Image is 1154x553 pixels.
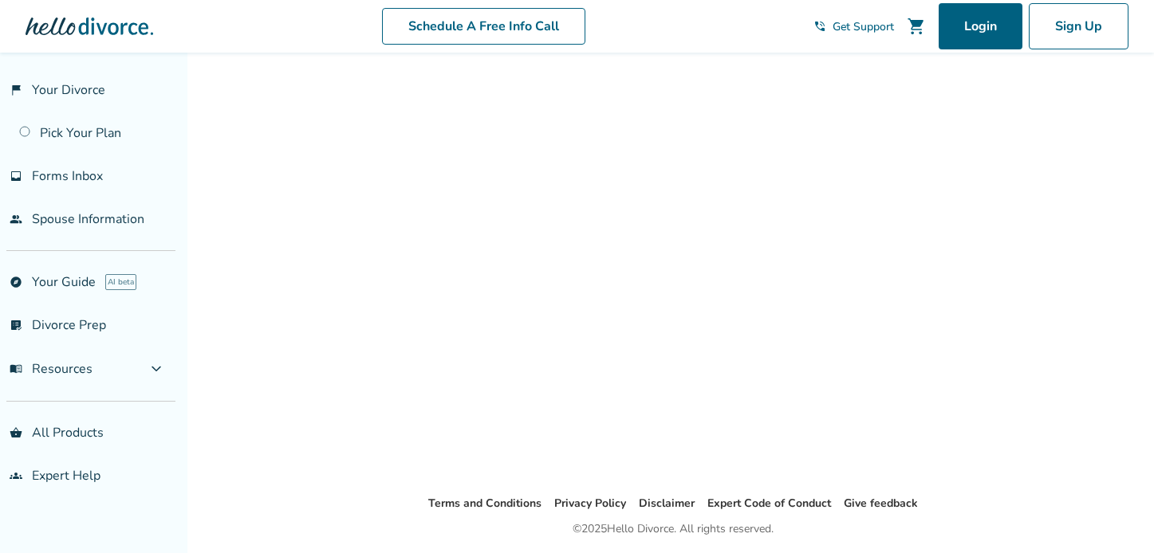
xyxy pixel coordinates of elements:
li: Disclaimer [639,494,695,513]
a: phone_in_talkGet Support [813,19,894,34]
a: Login [939,3,1022,49]
span: shopping_cart [907,17,926,36]
span: menu_book [10,363,22,375]
span: explore [10,276,22,288]
div: © 2025 Hello Divorce. All rights reserved. [573,520,774,539]
span: phone_in_talk [813,20,826,33]
span: Forms Inbox [32,167,103,185]
a: Expert Code of Conduct [707,496,831,511]
span: Get Support [833,19,894,34]
span: expand_more [147,359,166,378]
span: inbox [10,170,22,182]
span: people [10,213,22,226]
span: list_alt_check [10,319,22,331]
li: Give feedback [844,494,918,513]
span: shopping_basket [10,426,22,439]
span: Resources [10,360,93,378]
span: groups [10,469,22,482]
span: AI beta [105,274,136,290]
span: flag_2 [10,84,22,96]
a: Schedule A Free Info Call [382,8,585,45]
a: Privacy Policy [554,496,626,511]
a: Terms and Conditions [428,496,542,511]
a: Sign Up [1029,3,1128,49]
